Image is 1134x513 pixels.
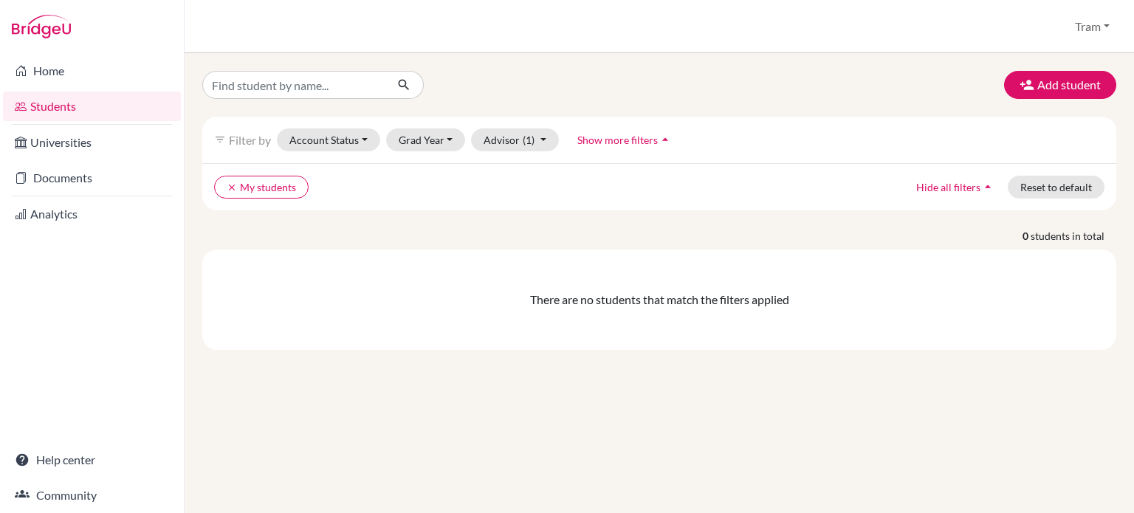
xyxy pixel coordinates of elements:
a: Analytics [3,199,181,229]
button: Show more filtersarrow_drop_up [565,128,685,151]
button: Grad Year [386,128,466,151]
i: arrow_drop_up [980,179,995,194]
i: clear [227,182,237,193]
div: There are no students that match the filters applied [214,291,1104,309]
i: filter_list [214,134,226,145]
button: Advisor(1) [471,128,559,151]
img: Bridge-U [12,15,71,38]
a: Documents [3,163,181,193]
button: Tram [1068,13,1116,41]
button: Reset to default [1008,176,1104,199]
button: Hide all filtersarrow_drop_up [904,176,1008,199]
input: Find student by name... [202,71,385,99]
a: Universities [3,128,181,157]
span: students in total [1031,228,1116,244]
button: Account Status [277,128,380,151]
a: Home [3,56,181,86]
span: Filter by [229,133,271,147]
a: Students [3,92,181,121]
button: Add student [1004,71,1116,99]
span: Hide all filters [916,181,980,193]
i: arrow_drop_up [658,132,673,147]
span: (1) [523,134,535,146]
button: clearMy students [214,176,309,199]
a: Help center [3,445,181,475]
strong: 0 [1023,228,1031,244]
span: Show more filters [577,134,658,146]
a: Community [3,481,181,510]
